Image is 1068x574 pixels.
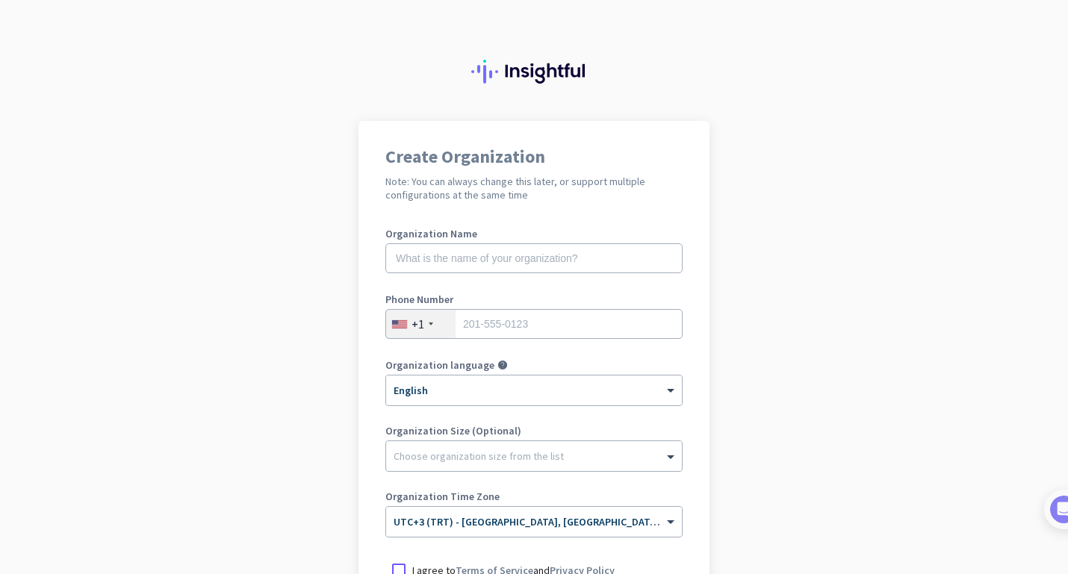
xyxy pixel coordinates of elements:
label: Organization Size (Optional) [385,425,683,436]
i: help [497,360,508,370]
label: Organization language [385,360,494,370]
label: Phone Number [385,294,683,305]
label: Organization Name [385,228,683,239]
input: 201-555-0123 [385,309,683,339]
label: Organization Time Zone [385,491,683,502]
h1: Create Organization [385,148,683,166]
div: +1 [412,316,424,331]
h2: Note: You can always change this later, or support multiple configurations at the same time [385,175,683,202]
input: What is the name of your organization? [385,243,683,273]
img: Insightful [471,60,597,84]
